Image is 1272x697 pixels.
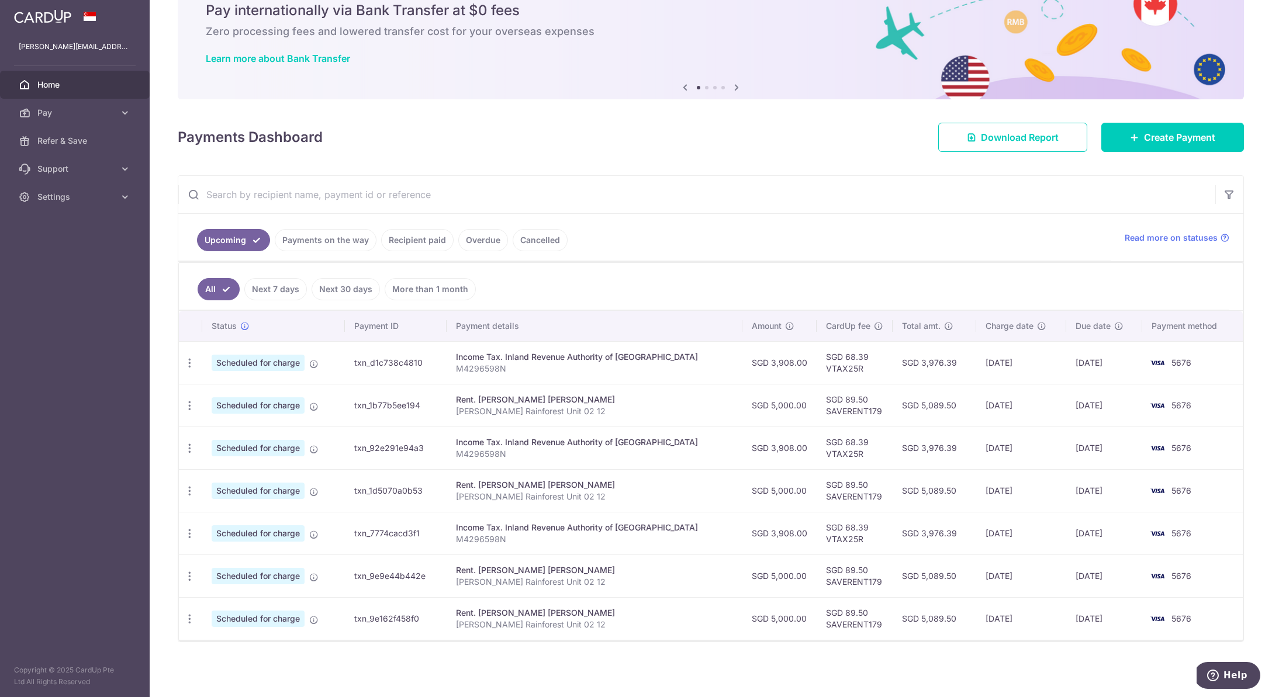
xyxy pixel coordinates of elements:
[742,341,817,384] td: SGD 3,908.00
[456,363,733,374] p: M4296598N
[1125,232,1218,244] span: Read more on statuses
[275,229,376,251] a: Payments on the way
[976,597,1066,640] td: [DATE]
[212,568,305,584] span: Scheduled for charge
[1144,130,1215,144] span: Create Payment
[178,127,323,148] h4: Payments Dashboard
[976,341,1066,384] td: [DATE]
[456,619,733,630] p: [PERSON_NAME] Rainforest Unit 02 12
[1066,341,1142,384] td: [DATE]
[1146,484,1169,498] img: Bank Card
[206,1,1216,20] h5: Pay internationally via Bank Transfer at $0 fees
[1197,662,1260,691] iframe: Opens a widget where you can find more information
[456,405,733,417] p: [PERSON_NAME] Rainforest Unit 02 12
[345,426,447,469] td: txn_92e291e94a3
[312,278,380,300] a: Next 30 days
[14,9,71,23] img: CardUp
[456,491,733,502] p: [PERSON_NAME] Rainforest Unit 02 12
[893,469,976,512] td: SGD 5,089.50
[976,512,1066,554] td: [DATE]
[458,229,508,251] a: Overdue
[1171,571,1191,581] span: 5676
[986,320,1033,332] span: Charge date
[244,278,307,300] a: Next 7 days
[212,483,305,499] span: Scheduled for charge
[212,397,305,414] span: Scheduled for charge
[742,384,817,426] td: SGD 5,000.00
[345,341,447,384] td: txn_d1c738c4810
[1101,123,1244,152] a: Create Payment
[817,426,893,469] td: SGD 68.39 VTAX25R
[178,176,1215,213] input: Search by recipient name, payment id or reference
[1066,554,1142,597] td: [DATE]
[345,469,447,512] td: txn_1d5070a0b53
[893,384,976,426] td: SGD 5,089.50
[37,163,115,175] span: Support
[1146,526,1169,540] img: Bank Card
[456,436,733,448] div: Income Tax. Inland Revenue Authority of [GEOGRAPHIC_DATA]
[37,107,115,119] span: Pay
[1146,441,1169,455] img: Bank Card
[456,394,733,405] div: Rent. [PERSON_NAME] [PERSON_NAME]
[817,341,893,384] td: SGD 68.39 VTAX25R
[456,607,733,619] div: Rent. [PERSON_NAME] [PERSON_NAME]
[37,79,115,91] span: Home
[197,229,270,251] a: Upcoming
[385,278,476,300] a: More than 1 month
[817,469,893,512] td: SGD 89.50 SAVERENT179
[206,53,350,64] a: Learn more about Bank Transfer
[198,278,240,300] a: All
[742,426,817,469] td: SGD 3,908.00
[206,25,1216,39] h6: Zero processing fees and lowered transfer cost for your overseas expenses
[742,597,817,640] td: SGD 5,000.00
[345,512,447,554] td: txn_7774cacd3f1
[1076,320,1111,332] span: Due date
[212,355,305,371] span: Scheduled for charge
[37,191,115,203] span: Settings
[817,597,893,640] td: SGD 89.50 SAVERENT179
[456,576,733,588] p: [PERSON_NAME] Rainforest Unit 02 12
[212,440,305,456] span: Scheduled for charge
[456,522,733,533] div: Income Tax. Inland Revenue Authority of [GEOGRAPHIC_DATA]
[345,597,447,640] td: txn_9e162f458f0
[1066,384,1142,426] td: [DATE]
[902,320,941,332] span: Total amt.
[1066,597,1142,640] td: [DATE]
[976,426,1066,469] td: [DATE]
[1066,426,1142,469] td: [DATE]
[1171,358,1191,367] span: 5676
[456,533,733,545] p: M4296598N
[37,135,115,147] span: Refer & Save
[742,554,817,597] td: SGD 5,000.00
[381,229,454,251] a: Recipient paid
[447,311,742,341] th: Payment details
[817,384,893,426] td: SGD 89.50 SAVERENT179
[742,512,817,554] td: SGD 3,908.00
[19,41,131,53] p: [PERSON_NAME][EMAIL_ADDRESS][PERSON_NAME][DOMAIN_NAME]
[1125,232,1229,244] a: Read more on statuses
[817,512,893,554] td: SGD 68.39 VTAX25R
[212,611,305,627] span: Scheduled for charge
[1171,443,1191,453] span: 5676
[1146,612,1169,626] img: Bank Card
[456,479,733,491] div: Rent. [PERSON_NAME] [PERSON_NAME]
[893,426,976,469] td: SGD 3,976.39
[1066,469,1142,512] td: [DATE]
[981,130,1059,144] span: Download Report
[345,311,447,341] th: Payment ID
[752,320,782,332] span: Amount
[893,341,976,384] td: SGD 3,976.39
[456,564,733,576] div: Rent. [PERSON_NAME] [PERSON_NAME]
[1171,400,1191,410] span: 5676
[817,554,893,597] td: SGD 89.50 SAVERENT179
[456,448,733,460] p: M4296598N
[212,320,237,332] span: Status
[893,512,976,554] td: SGD 3,976.39
[1146,569,1169,583] img: Bank Card
[1146,398,1169,412] img: Bank Card
[976,384,1066,426] td: [DATE]
[1171,486,1191,495] span: 5676
[976,554,1066,597] td: [DATE]
[826,320,870,332] span: CardUp fee
[1142,311,1243,341] th: Payment method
